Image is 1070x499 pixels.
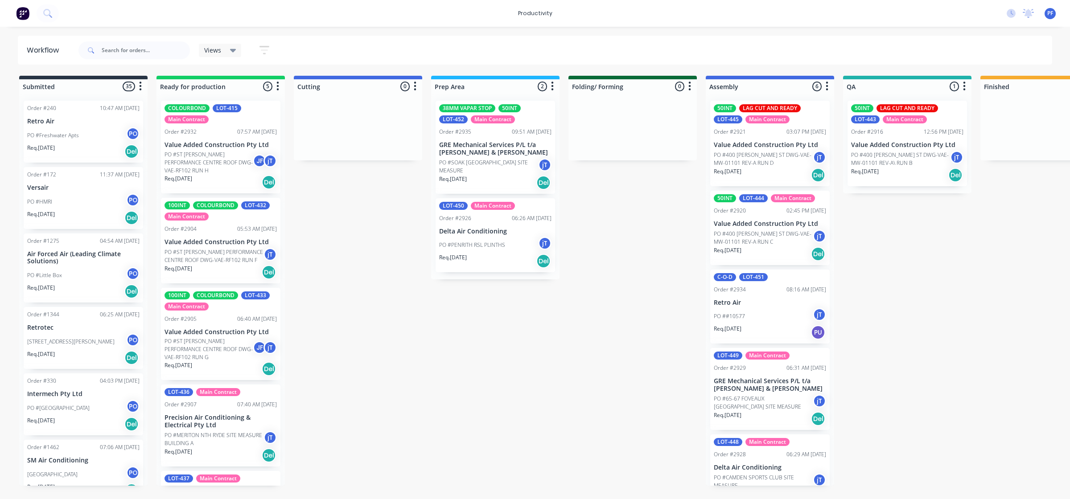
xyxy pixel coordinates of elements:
[745,438,790,446] div: Main Contract
[27,184,140,192] p: Versair
[126,267,140,280] div: PO
[126,193,140,207] div: PO
[714,450,746,458] div: Order #2928
[165,238,277,246] p: Value Added Construction Pty Ltd
[439,254,467,262] p: Req. [DATE]
[27,324,140,331] p: Retrotec
[27,443,59,451] div: Order #1462
[124,351,139,365] div: Del
[263,154,277,168] div: jT
[165,265,192,273] p: Req. [DATE]
[237,315,277,323] div: 06:40 AM [DATE]
[714,464,826,471] p: Delta Air Conditioning
[538,237,551,250] div: jT
[124,211,139,225] div: Del
[714,115,742,123] div: LOT-445
[714,286,746,294] div: Order #2934
[439,214,471,222] div: Order #2926
[196,474,240,483] div: Main Contract
[27,350,55,358] p: Req. [DATE]
[436,198,555,273] div: LOT-450Main ContractOrder #292606:26 AM [DATE]Delta Air ConditioningPO #PENRITH RSL PLINTHSjTReq....
[714,438,742,446] div: LOT-448
[262,362,276,376] div: Del
[745,352,790,360] div: Main Contract
[948,168,963,182] div: Del
[165,151,253,175] p: PO #ST [PERSON_NAME] PERFORMANCE CENTRE ROOF DWG-VAE-RF102 RUN H
[27,144,55,152] p: Req. [DATE]
[851,151,950,167] p: PO #400 [PERSON_NAME] ST DWG-VAE-MW-01101 REV-A\ RUN B
[714,104,736,112] div: 50INT
[124,284,139,299] div: Del
[124,483,139,498] div: Del
[714,141,826,149] p: Value Added Construction Pty Ltd
[165,303,209,311] div: Main Contract
[165,291,190,299] div: 100INT
[27,271,62,279] p: PO #Little Box
[786,207,826,215] div: 02:45 PM [DATE]
[924,128,963,136] div: 12:56 PM [DATE]
[165,248,263,264] p: PO #ST [PERSON_NAME] PERFORMANCE CENTRE ROOF DWG-VAE-RF102 RUN F
[262,175,276,189] div: Del
[193,201,238,209] div: COLOURBOND
[161,384,280,466] div: LOT-436Main ContractOrder #290707:40 AM [DATE]Precision Air Conditioning & Electrical Pty LtdPO #...
[100,104,140,112] div: 10:47 AM [DATE]
[439,241,505,249] p: PO #PENRITH RSL PLINTHS
[439,128,471,136] div: Order #2935
[262,265,276,279] div: Del
[851,104,873,112] div: 50INT
[27,131,79,139] p: PO #Freshwater Apts
[851,128,883,136] div: Order #2916
[714,299,826,307] p: Retro Air
[27,210,55,218] p: Req. [DATE]
[27,311,59,319] div: Order #1344
[165,431,263,447] p: PO #MERITON NTH RYDE SITE MEASURE BUILDING A
[739,104,801,112] div: LAG CUT AND READY
[27,390,140,398] p: Intermech Pty Ltd
[27,404,90,412] p: PO #[GEOGRAPHIC_DATA]
[263,341,277,354] div: jT
[165,474,193,483] div: LOT-437
[126,127,140,140] div: PO
[204,45,221,55] span: Views
[16,7,29,20] img: Factory
[714,230,813,246] p: PO #400 [PERSON_NAME] ST DWG-VAE-MW-01101 REV-A RUN C
[165,328,277,336] p: Value Added Construction Pty Ltd
[710,348,830,430] div: LOT-449Main ContractOrder #292906:31 AM [DATE]GRE Mechanical Services P/L t/a [PERSON_NAME] & [PE...
[165,401,197,409] div: Order #2907
[165,448,192,456] p: Req. [DATE]
[27,377,56,385] div: Order #330
[100,311,140,319] div: 06:25 AM [DATE]
[165,388,193,396] div: LOT-436
[263,248,277,261] div: jT
[124,417,139,431] div: Del
[24,373,143,435] div: Order #33004:03 PM [DATE]Intermech Pty LtdPO #[GEOGRAPHIC_DATA]POReq.[DATE]Del
[813,308,826,321] div: jT
[100,171,140,179] div: 11:37 AM [DATE]
[813,151,826,164] div: jT
[710,270,830,344] div: C-O-DLOT-451Order #293408:16 AM [DATE]Retro AirPO ##10577jTReq.[DATE]PU
[439,159,538,175] p: PO #SOAK [GEOGRAPHIC_DATA] SITE MEASURE
[714,352,742,360] div: LOT-449
[498,104,521,112] div: 50INT
[714,194,736,202] div: 50INT
[851,115,880,123] div: LOT-443
[126,400,140,413] div: PO
[811,325,825,339] div: PU
[771,194,815,202] div: Main Contract
[848,101,967,186] div: 50INTLAG CUT AND READYLOT-443Main ContractOrder #291612:56 PM [DATE]Value Added Construction Pty ...
[514,7,557,20] div: productivity
[165,213,209,221] div: Main Contract
[714,474,813,490] p: PO #CAMDEN SPORTS CLUB SITE MEASURE
[471,115,515,123] div: Main Contract
[714,364,746,372] div: Order #2929
[241,201,270,209] div: LOT-432
[196,388,240,396] div: Main Contract
[710,191,830,265] div: 50INTLOT-444Main ContractOrder #292002:45 PM [DATE]Value Added Construction Pty LtdPO #400 [PERSO...
[237,128,277,136] div: 07:57 AM [DATE]
[786,450,826,458] div: 06:29 AM [DATE]
[27,198,52,206] p: PO #HMRI
[512,214,551,222] div: 06:26 AM [DATE]
[161,288,280,380] div: 100INTCOLOURBONDLOT-433Main ContractOrder #290506:40 AM [DATE]Value Added Construction Pty LtdPO ...
[27,250,140,266] p: Air Forced Air (Leading Climate Solutions)
[100,377,140,385] div: 04:03 PM [DATE]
